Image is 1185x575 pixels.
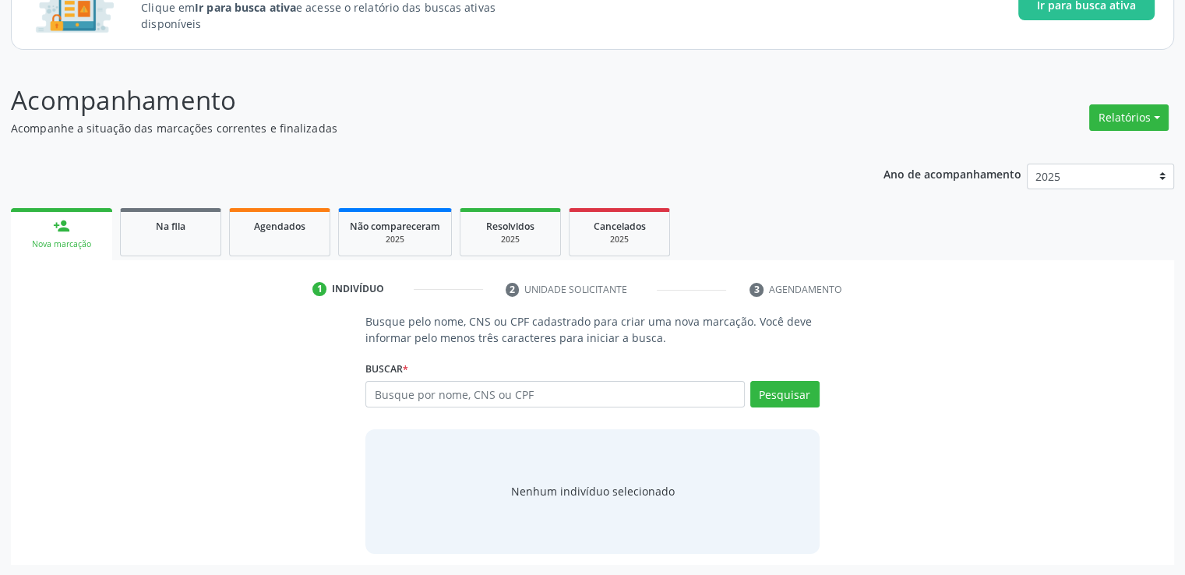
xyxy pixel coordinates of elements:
[365,357,408,381] label: Buscar
[350,234,440,245] div: 2025
[156,220,185,233] span: Na fila
[486,220,534,233] span: Resolvidos
[594,220,646,233] span: Cancelados
[22,238,101,250] div: Nova marcação
[11,120,825,136] p: Acompanhe a situação das marcações correntes e finalizadas
[471,234,549,245] div: 2025
[312,282,326,296] div: 1
[365,313,819,346] p: Busque pelo nome, CNS ou CPF cadastrado para criar uma nova marcação. Você deve informar pelo men...
[511,483,675,499] div: Nenhum indivíduo selecionado
[332,282,384,296] div: Indivíduo
[883,164,1021,183] p: Ano de acompanhamento
[254,220,305,233] span: Agendados
[53,217,70,235] div: person_add
[350,220,440,233] span: Não compareceram
[1089,104,1169,131] button: Relatórios
[750,381,820,407] button: Pesquisar
[11,81,825,120] p: Acompanhamento
[365,381,744,407] input: Busque por nome, CNS ou CPF
[580,234,658,245] div: 2025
